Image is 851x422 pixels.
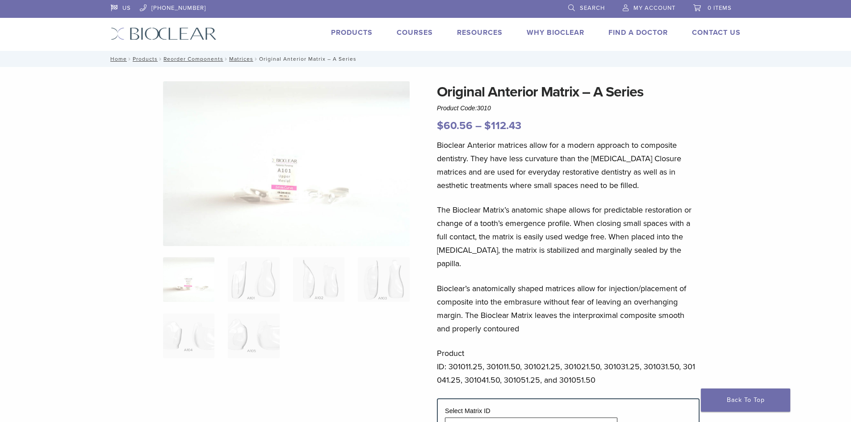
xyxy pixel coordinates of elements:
[133,56,158,62] a: Products
[397,28,433,37] a: Courses
[477,104,491,112] span: 3010
[633,4,675,12] span: My Account
[228,257,279,302] img: Original Anterior Matrix - A Series - Image 2
[108,56,127,62] a: Home
[104,51,747,67] nav: Original Anterior Matrix – A Series
[692,28,741,37] a: Contact Us
[484,119,491,132] span: $
[457,28,503,37] a: Resources
[228,313,279,358] img: Original Anterior Matrix - A Series - Image 6
[163,56,223,62] a: Reorder Components
[527,28,584,37] a: Why Bioclear
[437,347,700,387] p: Product ID: 301011.25, 301011.50, 301021.25, 301021.50, 301031.25, 301031.50, 301041.25, 301041.5...
[445,407,490,414] label: Select Matrix ID
[163,313,214,358] img: Original Anterior Matrix - A Series - Image 5
[358,257,409,302] img: Original Anterior Matrix - A Series - Image 4
[163,257,214,302] img: Anterior-Original-A-Series-Matrices-324x324.jpg
[163,81,410,246] img: Anterior Original A Series Matrices
[437,119,473,132] bdi: 60.56
[437,119,444,132] span: $
[229,56,253,62] a: Matrices
[111,27,217,40] img: Bioclear
[437,81,700,103] h1: Original Anterior Matrix – A Series
[158,57,163,61] span: /
[437,138,700,192] p: Bioclear Anterior matrices allow for a modern approach to composite dentistry. They have less cur...
[437,282,700,335] p: Bioclear’s anatomically shaped matrices allow for injection/placement of composite into the embra...
[437,203,700,270] p: The Bioclear Matrix’s anatomic shape allows for predictable restoration or change of a tooth’s em...
[580,4,605,12] span: Search
[127,57,133,61] span: /
[475,119,482,132] span: –
[253,57,259,61] span: /
[223,57,229,61] span: /
[708,4,732,12] span: 0 items
[331,28,373,37] a: Products
[293,257,344,302] img: Original Anterior Matrix - A Series - Image 3
[484,119,521,132] bdi: 112.43
[608,28,668,37] a: Find A Doctor
[437,104,491,112] span: Product Code:
[701,389,790,412] a: Back To Top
